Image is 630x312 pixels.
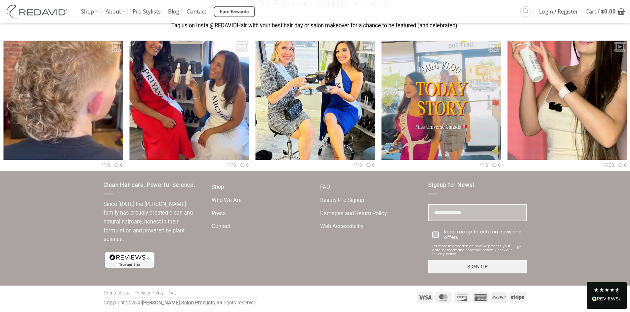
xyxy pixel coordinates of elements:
[104,299,258,307] div: Copyright 2025 © All rights reserved.
[365,162,375,168] span: 0
[504,37,630,171] : 580
[104,291,131,295] a: Terms of Use
[227,162,236,168] span: 0
[252,37,378,171] : 00
[320,194,364,207] a: Beauty Pro Signup
[220,8,249,16] span: Earn Rewards
[320,220,363,233] a: Web Accessibility
[428,204,527,222] input: Email field
[515,243,523,251] svg: link icon
[135,291,164,295] a: Privacy Policy
[378,37,504,171] : 00
[214,6,255,17] a: Earn Rewards
[104,251,156,269] img: reviews-trust-logo-1.png
[212,220,231,233] a: Contact
[320,181,330,194] a: FAQ
[104,182,195,188] span: Clean Haircare. Powerful Science.
[104,200,202,244] p: Since [DATE] the [PERSON_NAME] family has proudly created clean and natural haircare, honest in t...
[444,229,523,240] div: Keep me up to date on news and offers
[101,162,110,168] span: 0
[491,162,501,168] span: 0
[601,8,616,15] bdi: 0.00
[353,162,362,168] span: 0
[169,291,177,295] a: FAQ
[587,282,627,309] div: Read All Reviews
[126,37,252,171] : 00
[428,182,474,188] span: Signup for News!
[239,162,249,168] span: 0
[601,8,604,15] span: $
[515,243,523,251] a: Read our Privacy Policy
[416,291,527,303] div: Payment icons
[5,5,71,18] img: REDAVID Salon Products | United States
[592,295,622,304] div: Read All Reviews
[592,296,622,301] img: REVIEWS.io
[255,21,375,180] img: thumbnail_3707892409888309686.jpg
[320,207,387,220] a: Damages and Return Policy
[142,300,216,306] strong: [PERSON_NAME] Salon Products.
[212,207,226,220] a: Press
[212,181,224,194] a: Shop
[594,287,620,293] div: 4.8 Stars
[113,162,123,168] span: 0
[603,162,614,168] span: 58
[432,244,515,256] span: For more information on how we process your data for marketing communication. Check our Privacy p...
[212,194,242,207] a: Who We Are
[539,3,578,20] span: Login / Register
[479,162,488,168] span: 0
[520,6,531,17] a: Search
[585,3,616,20] span: Cart /
[428,260,527,273] button: SIGN UP
[617,162,627,168] span: 0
